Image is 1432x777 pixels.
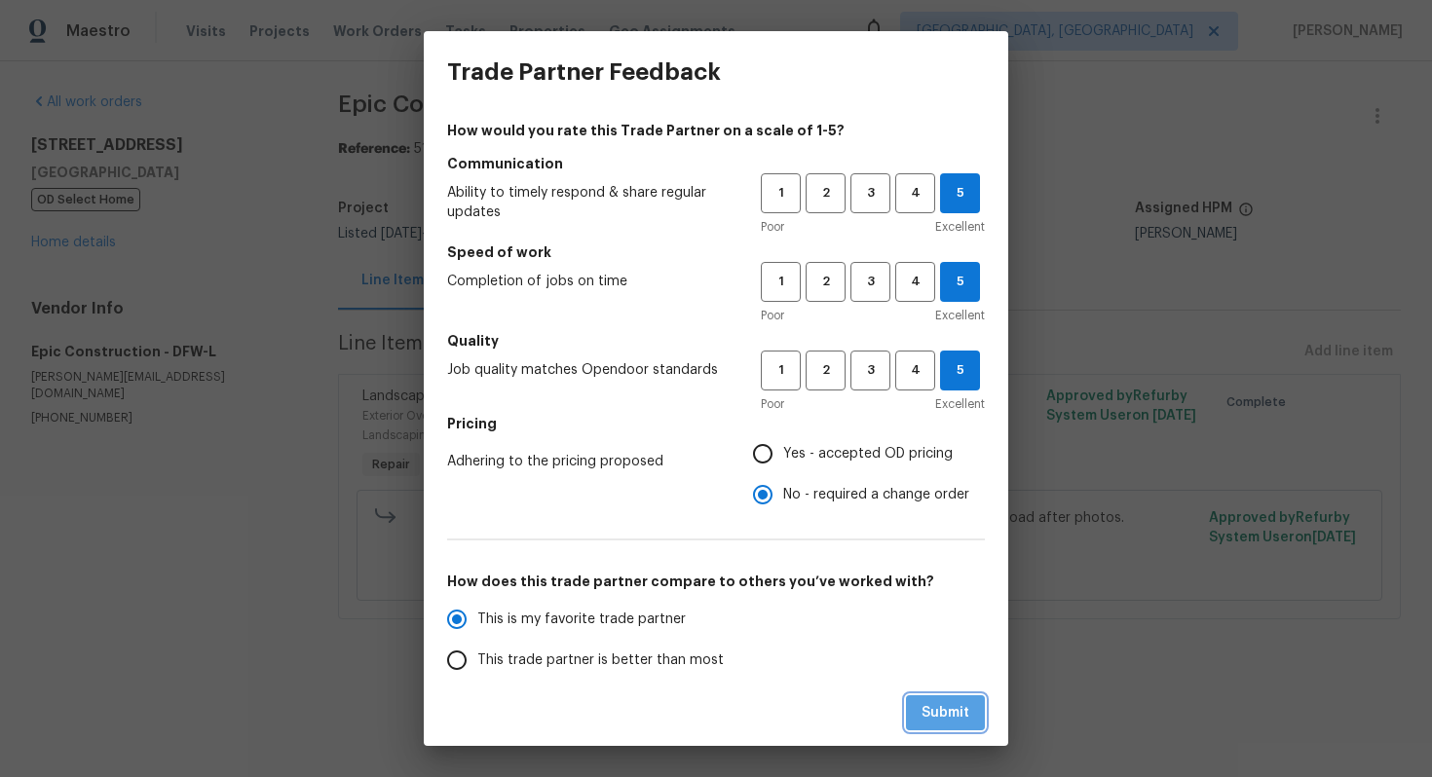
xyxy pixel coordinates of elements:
[447,183,730,222] span: Ability to timely respond & share regular updates
[447,121,985,140] h4: How would you rate this Trade Partner on a scale of 1-5?
[447,452,722,471] span: Adhering to the pricing proposed
[941,359,979,382] span: 5
[447,331,985,351] h5: Quality
[806,173,846,213] button: 2
[897,271,933,293] span: 4
[922,701,969,725] span: Submit
[783,444,953,464] span: Yes - accepted OD pricing
[850,262,890,302] button: 3
[761,217,784,237] span: Poor
[895,173,935,213] button: 4
[477,650,724,671] span: This trade partner is better than most
[806,262,846,302] button: 2
[761,394,784,414] span: Poor
[763,182,799,204] span: 1
[447,414,985,433] h5: Pricing
[806,351,846,390] button: 2
[897,359,933,382] span: 4
[761,306,784,325] span: Poor
[940,173,980,213] button: 5
[940,351,980,390] button: 5
[895,262,935,302] button: 4
[850,173,890,213] button: 3
[808,271,844,293] span: 2
[447,154,985,173] h5: Communication
[761,262,801,302] button: 1
[852,182,888,204] span: 3
[761,351,801,390] button: 1
[763,271,799,293] span: 1
[852,359,888,382] span: 3
[808,182,844,204] span: 2
[447,58,721,86] h3: Trade Partner Feedback
[783,485,969,505] span: No - required a change order
[941,271,979,293] span: 5
[763,359,799,382] span: 1
[761,173,801,213] button: 1
[447,242,985,262] h5: Speed of work
[808,359,844,382] span: 2
[906,695,985,731] button: Submit
[935,306,985,325] span: Excellent
[850,351,890,390] button: 3
[447,360,730,380] span: Job quality matches Opendoor standards
[753,433,985,515] div: Pricing
[935,394,985,414] span: Excellent
[940,262,980,302] button: 5
[935,217,985,237] span: Excellent
[447,272,730,291] span: Completion of jobs on time
[477,610,686,630] span: This is my favorite trade partner
[895,351,935,390] button: 4
[852,271,888,293] span: 3
[941,182,979,204] span: 5
[897,182,933,204] span: 4
[447,572,985,591] h5: How does this trade partner compare to others you’ve worked with?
